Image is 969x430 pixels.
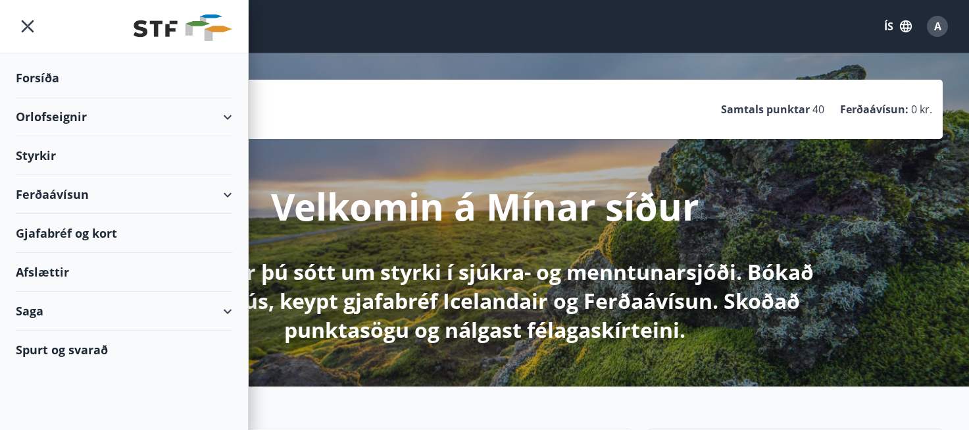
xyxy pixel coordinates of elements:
div: Styrkir [16,136,232,175]
span: 0 kr. [911,102,932,117]
img: union_logo [134,14,232,41]
div: Forsíða [16,59,232,97]
p: Hér getur þú sótt um styrki í sjúkra- og menntunarsjóði. Bókað orlofshús, keypt gjafabréf Iceland... [137,257,832,344]
span: 40 [812,102,824,117]
div: Spurt og svarað [16,331,232,369]
button: A [922,11,953,42]
div: Afslættir [16,253,232,292]
span: A [934,19,941,34]
p: Velkomin á Mínar síður [271,181,699,231]
p: Ferðaávísun : [840,102,908,117]
div: Gjafabréf og kort [16,214,232,253]
button: menu [16,14,39,38]
button: ÍS [877,14,919,38]
div: Orlofseignir [16,97,232,136]
div: Ferðaávísun [16,175,232,214]
p: Samtals punktar [721,102,810,117]
div: Saga [16,292,232,331]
